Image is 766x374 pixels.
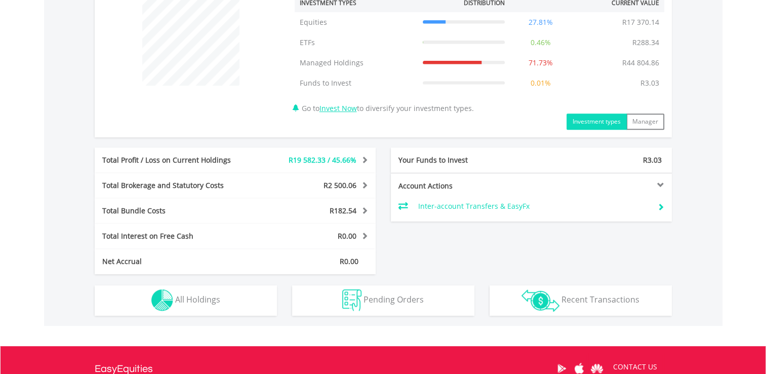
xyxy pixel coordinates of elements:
div: Total Interest on Free Cash [95,231,259,241]
span: R0.00 [338,231,356,241]
a: Invest Now [319,103,357,113]
td: R3.03 [635,73,664,93]
span: All Holdings [175,294,220,305]
td: 71.73% [510,53,572,73]
td: R44 804.86 [617,53,664,73]
td: R17 370.14 [617,12,664,32]
td: 0.46% [510,32,572,53]
span: Recent Transactions [561,294,639,305]
span: R0.00 [340,256,358,266]
span: R2 500.06 [324,180,356,190]
div: Net Accrual [95,256,259,267]
button: All Holdings [95,285,277,316]
span: R3.03 [643,155,662,165]
button: Manager [626,114,664,130]
td: ETFs [295,32,418,53]
div: Total Bundle Costs [95,206,259,216]
div: Total Brokerage and Statutory Costs [95,180,259,191]
span: R182.54 [330,206,356,215]
td: Managed Holdings [295,53,418,73]
div: Account Actions [391,181,532,191]
span: Pending Orders [364,294,424,305]
td: Funds to Invest [295,73,418,93]
td: R288.34 [627,32,664,53]
td: 0.01% [510,73,572,93]
button: Investment types [567,114,627,130]
div: Your Funds to Invest [391,155,532,165]
td: Equities [295,12,418,32]
div: Total Profit / Loss on Current Holdings [95,155,259,165]
button: Pending Orders [292,285,474,316]
td: Inter-account Transfers & EasyFx [418,199,650,214]
td: 27.81% [510,12,572,32]
img: pending_instructions-wht.png [342,289,361,311]
img: transactions-zar-wht.png [521,289,559,312]
img: holdings-wht.png [151,289,173,311]
span: R19 582.33 / 45.66% [289,155,356,165]
button: Recent Transactions [490,285,672,316]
